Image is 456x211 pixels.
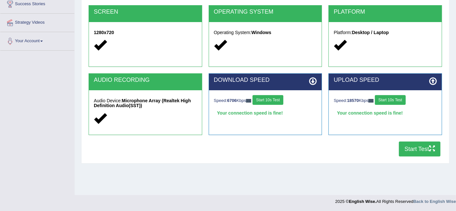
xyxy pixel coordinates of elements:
[94,9,197,15] h2: SCREEN
[413,199,456,204] a: Back to English Wise
[214,9,317,15] h2: OPERATING SYSTEM
[214,95,317,106] div: Speed: Kbps
[94,98,191,108] strong: Microphone Array (Realtek High Definition Audio(SST))
[335,195,456,205] div: 2025 © All Rights Reserved
[214,108,317,118] div: Your connection speed is fine!
[334,95,437,106] div: Speed: Kbps
[334,30,437,35] h5: Platform:
[94,77,197,83] h2: AUDIO RECORDING
[375,95,406,105] button: Start 10s Test
[368,99,374,103] img: ajax-loader-fb-connection.gif
[334,77,437,83] h2: UPLOAD SPEED
[0,14,74,30] a: Strategy Videos
[0,32,74,48] a: Your Account
[246,99,251,103] img: ajax-loader-fb-connection.gif
[399,142,440,156] button: Start Test
[94,30,114,35] strong: 1280x720
[349,199,376,204] strong: English Wise.
[347,98,359,103] strong: 18570
[352,30,389,35] strong: Desktop / Laptop
[334,9,437,15] h2: PLATFORM
[227,98,237,103] strong: 6706
[334,108,437,118] div: Your connection speed is fine!
[214,77,317,83] h2: DOWNLOAD SPEED
[252,30,271,35] strong: Windows
[253,95,283,105] button: Start 10s Test
[94,98,197,108] h5: Audio Device:
[214,30,317,35] h5: Operating System:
